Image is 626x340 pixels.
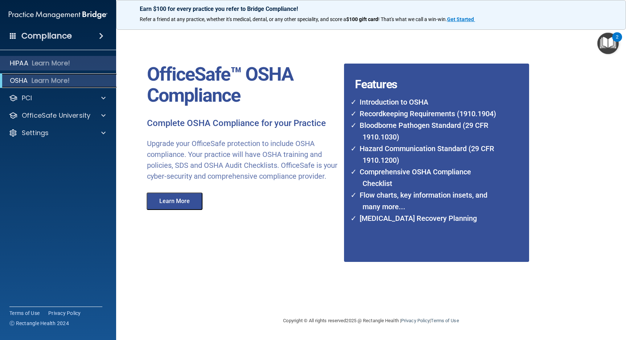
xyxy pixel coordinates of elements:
li: Introduction to OSHA [355,96,500,108]
a: Privacy Policy [401,318,430,323]
a: Learn More [142,199,210,204]
a: Settings [9,129,106,137]
li: Flow charts, key information insets, and many more... [355,189,500,212]
li: [MEDICAL_DATA] Recovery Planning [355,212,500,224]
a: PCI [9,94,106,102]
p: OSHA [10,76,28,85]
strong: $100 gift card [346,16,378,22]
strong: Get Started [447,16,474,22]
p: Settings [22,129,49,137]
p: Learn More! [32,76,70,85]
p: Upgrade your OfficeSafe protection to include OSHA compliance. Your practice will have OSHA train... [147,138,339,182]
h4: Compliance [21,31,72,41]
p: OfficeSafe™ OSHA Compliance [147,64,339,106]
button: Open Resource Center, 2 new notifications [597,33,619,54]
div: Copyright © All rights reserved 2025 @ Rectangle Health | | [239,309,504,332]
a: OfficeSafe University [9,111,106,120]
h4: Features [344,64,510,78]
span: ! That's what we call a win-win. [378,16,447,22]
li: Comprehensive OSHA Compliance Checklist [355,166,500,189]
p: Learn More! [32,59,70,68]
p: HIPAA [10,59,28,68]
p: OfficeSafe University [22,111,90,120]
button: Learn More [147,193,202,210]
li: Bloodborne Pathogen Standard (29 CFR 1910.1030) [355,120,500,143]
a: Get Started [447,16,475,22]
p: PCI [22,94,32,102]
li: Hazard Communication Standard (29 CFR 1910.1200) [355,143,500,166]
div: 2 [616,37,618,46]
p: Earn $100 for every practice you refer to Bridge Compliance! [140,5,602,12]
span: Refer a friend at any practice, whether it's medical, dental, or any other speciality, and score a [140,16,346,22]
a: Terms of Use [9,309,40,317]
li: Recordkeeping Requirements (1910.1904) [355,108,500,120]
a: Privacy Policy [48,309,81,317]
span: Ⓒ Rectangle Health 2024 [9,320,69,327]
a: Terms of Use [431,318,459,323]
img: PMB logo [9,8,107,22]
p: Complete OSHA Compliance for your Practice [147,118,339,129]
